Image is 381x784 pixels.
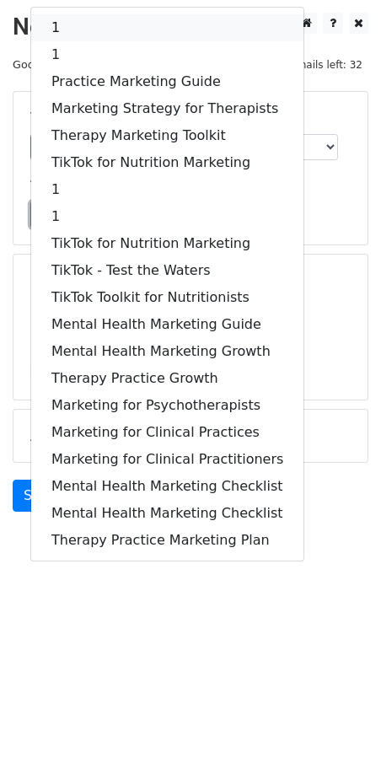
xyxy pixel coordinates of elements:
[31,392,303,419] a: Marketing for Psychotherapists
[13,480,68,512] a: Send
[31,338,303,365] a: Mental Health Marketing Growth
[31,365,303,392] a: Therapy Practice Growth
[31,284,303,311] a: TikTok Toolkit for Nutritionists
[31,311,303,338] a: Mental Health Marketing Guide
[31,95,303,122] a: Marketing Strategy for Therapists
[31,203,303,230] a: 1
[31,473,303,500] a: Mental Health Marketing Checklist
[31,230,303,257] a: TikTok for Nutrition Marketing
[31,419,303,446] a: Marketing for Clinical Practices
[13,13,368,41] h2: New Campaign
[13,58,254,71] small: Google Sheet:
[31,149,303,176] a: TikTok for Nutrition Marketing
[31,68,303,95] a: Practice Marketing Guide
[31,527,303,554] a: Therapy Practice Marketing Plan
[255,58,368,71] a: Daily emails left: 32
[297,703,381,784] iframe: Chat Widget
[31,500,303,527] a: Mental Health Marketing Checklist
[31,257,303,284] a: TikTok - Test the Waters
[31,41,303,68] a: 1
[31,122,303,149] a: Therapy Marketing Toolkit
[255,56,368,74] span: Daily emails left: 32
[31,14,303,41] a: 1
[31,446,303,473] a: Marketing for Clinical Practitioners
[31,176,303,203] a: 1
